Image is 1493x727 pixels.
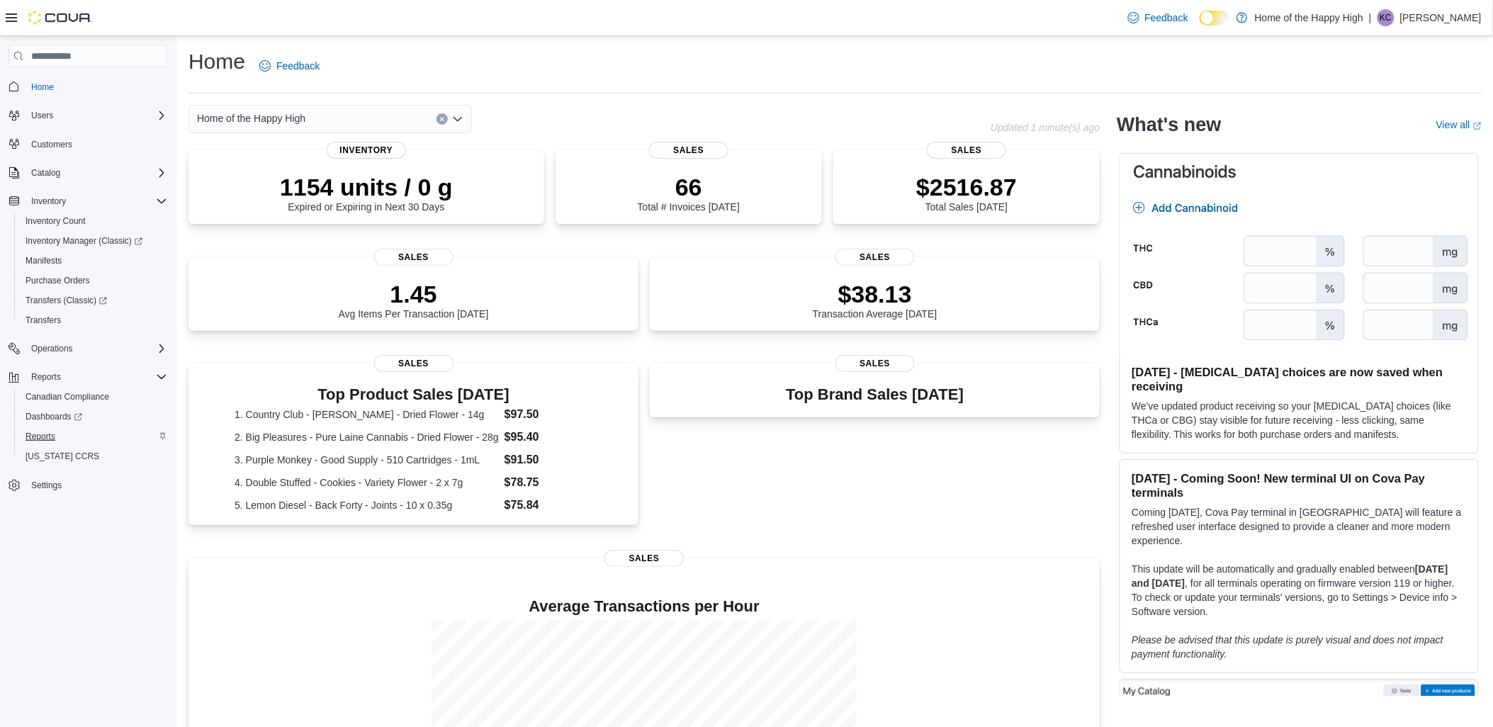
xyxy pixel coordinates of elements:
[505,474,592,491] dd: $78.75
[505,497,592,514] dd: $75.84
[20,232,148,249] a: Inventory Manager (Classic)
[505,429,592,446] dd: $95.40
[436,113,448,125] button: Clear input
[339,280,489,308] p: 1.45
[1377,9,1395,26] div: Kristin Coady
[3,106,173,125] button: Users
[1132,399,1467,441] p: We've updated product receiving so your [MEDICAL_DATA] choices (like THCa or CBG) stay visible fo...
[26,164,66,181] button: Catalog
[280,173,453,201] p: 1154 units / 0 g
[3,163,173,183] button: Catalog
[14,251,173,271] button: Manifests
[31,167,60,179] span: Catalog
[813,280,937,320] div: Transaction Average [DATE]
[1132,634,1443,660] em: Please be advised that this update is purely visual and does not impact payment functionality.
[26,136,78,153] a: Customers
[20,408,167,425] span: Dashboards
[20,428,61,445] a: Reports
[813,280,937,308] p: $38.13
[14,310,173,330] button: Transfers
[31,480,62,491] span: Settings
[26,476,167,494] span: Settings
[20,408,88,425] a: Dashboards
[374,355,453,372] span: Sales
[1132,563,1448,589] strong: [DATE] and [DATE]
[26,451,99,462] span: [US_STATE] CCRS
[1400,9,1482,26] p: [PERSON_NAME]
[649,142,728,159] span: Sales
[26,411,82,422] span: Dashboards
[604,550,684,567] span: Sales
[1473,122,1482,130] svg: External link
[26,340,79,357] button: Operations
[235,430,499,444] dt: 2. Big Pleasures - Pure Laine Cannabis - Dried Flower - 28g
[20,272,96,289] a: Purchase Orders
[3,339,173,359] button: Operations
[14,291,173,310] a: Transfers (Classic)
[1132,505,1467,548] p: Coming [DATE], Cova Pay terminal in [GEOGRAPHIC_DATA] will feature a refreshed user interface des...
[20,272,167,289] span: Purchase Orders
[20,232,167,249] span: Inventory Manager (Classic)
[20,252,67,269] a: Manifests
[505,406,592,423] dd: $97.50
[3,134,173,154] button: Customers
[14,446,173,466] button: [US_STATE] CCRS
[20,292,167,309] span: Transfers (Classic)
[188,47,245,76] h1: Home
[26,391,109,402] span: Canadian Compliance
[374,249,453,266] span: Sales
[1380,9,1392,26] span: KC
[31,81,54,93] span: Home
[26,235,142,247] span: Inventory Manager (Classic)
[835,249,915,266] span: Sales
[20,448,167,465] span: Washington CCRS
[1117,113,1221,136] h2: What's new
[3,475,173,495] button: Settings
[14,211,173,231] button: Inventory Count
[1132,471,1467,500] h3: [DATE] - Coming Soon! New terminal UI on Cova Pay terminals
[26,255,62,266] span: Manifests
[26,295,107,306] span: Transfers (Classic)
[26,79,60,96] a: Home
[638,173,740,201] p: 66
[26,368,167,385] span: Reports
[14,271,173,291] button: Purchase Orders
[235,386,592,403] h3: Top Product Sales [DATE]
[927,142,1006,159] span: Sales
[916,173,1017,213] div: Total Sales [DATE]
[991,122,1100,133] p: Updated 1 minute(s) ago
[505,451,592,468] dd: $91.50
[14,427,173,446] button: Reports
[20,213,91,230] a: Inventory Count
[254,52,325,80] a: Feedback
[26,164,167,181] span: Catalog
[26,477,67,494] a: Settings
[26,193,72,210] button: Inventory
[1436,119,1482,130] a: View allExternal link
[20,292,113,309] a: Transfers (Classic)
[26,215,86,227] span: Inventory Count
[20,388,115,405] a: Canadian Compliance
[916,173,1017,201] p: $2516.87
[1122,4,1194,32] a: Feedback
[327,142,406,159] span: Inventory
[14,231,173,251] a: Inventory Manager (Classic)
[235,407,499,422] dt: 1. Country Club - [PERSON_NAME] - Dried Flower - 14g
[26,275,90,286] span: Purchase Orders
[31,196,66,207] span: Inventory
[20,312,67,329] a: Transfers
[3,191,173,211] button: Inventory
[26,340,167,357] span: Operations
[339,280,489,320] div: Avg Items Per Transaction [DATE]
[200,598,1088,615] h4: Average Transactions per Hour
[26,315,61,326] span: Transfers
[26,431,55,442] span: Reports
[1132,365,1467,393] h3: [DATE] - [MEDICAL_DATA] choices are now saved when receiving
[3,76,173,96] button: Home
[1132,562,1467,619] p: This update will be automatically and gradually enabled between , for all terminals operating on ...
[835,355,915,372] span: Sales
[235,498,499,512] dt: 5. Lemon Diesel - Back Forty - Joints - 10 x 0.35g
[9,70,167,532] nav: Complex example
[14,407,173,427] a: Dashboards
